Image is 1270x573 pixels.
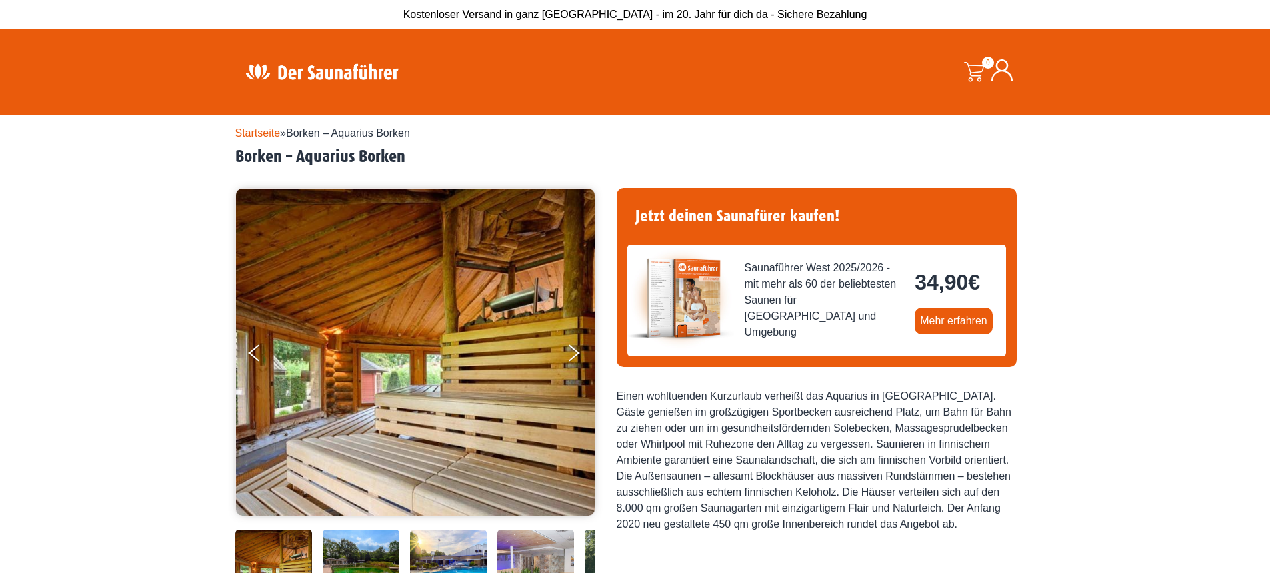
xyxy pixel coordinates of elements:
h4: Jetzt deinen Saunafürer kaufen! [627,199,1006,234]
img: der-saunafuehrer-2025-west.jpg [627,245,734,352]
a: Mehr erfahren [915,308,993,334]
span: » [235,127,410,139]
button: Previous [249,339,282,372]
div: Einen wohltuenden Kurzurlaub verheißt das Aquarius in [GEOGRAPHIC_DATA]. Gäste genießen im großzü... [617,388,1017,532]
span: 0 [982,57,994,69]
span: Kostenloser Versand in ganz [GEOGRAPHIC_DATA] - im 20. Jahr für dich da - Sichere Bezahlung [403,9,867,20]
span: Saunaführer West 2025/2026 - mit mehr als 60 der beliebtesten Saunen für [GEOGRAPHIC_DATA] und Um... [745,260,905,340]
span: Borken – Aquarius Borken [286,127,410,139]
bdi: 34,90 [915,270,980,294]
span: € [968,270,980,294]
h2: Borken – Aquarius Borken [235,147,1035,167]
a: Startseite [235,127,281,139]
button: Next [566,339,599,372]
